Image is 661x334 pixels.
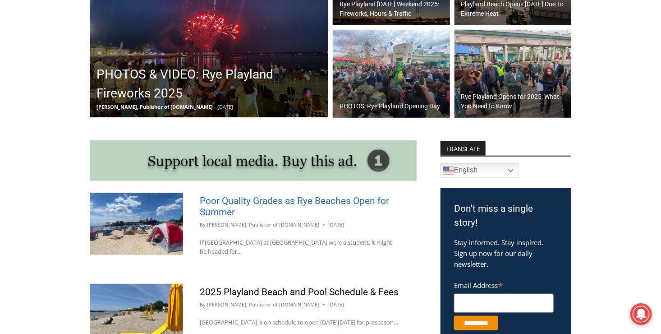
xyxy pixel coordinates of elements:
p: Stay informed. Stay inspired. Sign up now for our daily newsletter. [454,237,558,269]
span: - [214,103,216,110]
img: (PHOTO: Opening day for Rye Playland on May 24, 2025. County Executive Ken Jenkins celebrates wit... [333,30,450,118]
span: Open Tues. - Sun. [PHONE_NUMBER] [3,93,88,127]
p: If [GEOGRAPHIC_DATA] at [GEOGRAPHIC_DATA] were a student, it might be headed for… [200,238,400,257]
div: Apply Now <> summer and RHS senior internships available [228,0,426,88]
span: [DATE] [217,103,233,110]
strong: TRANSLATE [441,141,486,156]
time: [DATE] [328,221,344,229]
a: English [441,163,519,178]
h2: PHOTOS: Rye Playland Opening Day [340,102,440,111]
p: [GEOGRAPHIC_DATA] is on schedule to open [DATE][DATE] for preseason… [200,318,400,327]
a: Intern @ [DOMAIN_NAME] [217,88,437,112]
span: Intern @ [DOMAIN_NAME] [236,90,418,110]
a: [PERSON_NAME], Publisher of [DOMAIN_NAME] [207,221,319,228]
a: Open Tues. - Sun. [PHONE_NUMBER] [0,91,91,112]
a: [PERSON_NAME], Publisher of [DOMAIN_NAME] [207,301,319,308]
h2: PHOTOS & VIDEO: Rye Playland Fireworks 2025 [96,65,326,103]
a: PHOTOS: Rye Playland Opening Day [333,30,450,118]
img: en [443,165,454,176]
span: [PERSON_NAME], Publisher of [DOMAIN_NAME] [96,103,213,110]
div: Available for Private Home, Business, Club or Other Events [59,12,223,29]
label: Email Address [454,276,554,292]
img: support local media, buy this ad [90,140,417,181]
a: 2025 Playland Beach and Pool Schedule & Fees [200,287,399,297]
time: [DATE] [328,301,344,309]
img: (PHOTO: Rye Town Park's Oakland Beach. File photo.) [90,193,183,255]
h4: Book [PERSON_NAME]'s Good Humor for Your Event [275,9,314,35]
a: Book [PERSON_NAME]'s Good Humor for Your Event [268,3,326,41]
div: "Chef [PERSON_NAME] omakase menu is nirvana for lovers of great Japanese food." [92,56,128,108]
span: By [200,301,206,309]
span: By [200,221,206,229]
a: Poor Quality Grades as Rye Beaches Open for Summer [200,195,389,218]
h2: Rye Playland Opens for 2025: What You Need to Know [461,92,569,111]
img: (PHOTO: Westchester County Executive Ken Jenkins speaks with local media during a Playland Park w... [454,30,572,118]
h3: Don't miss a single story! [454,202,558,230]
a: Rye Playland Opens for 2025: What You Need to Know [454,30,572,118]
